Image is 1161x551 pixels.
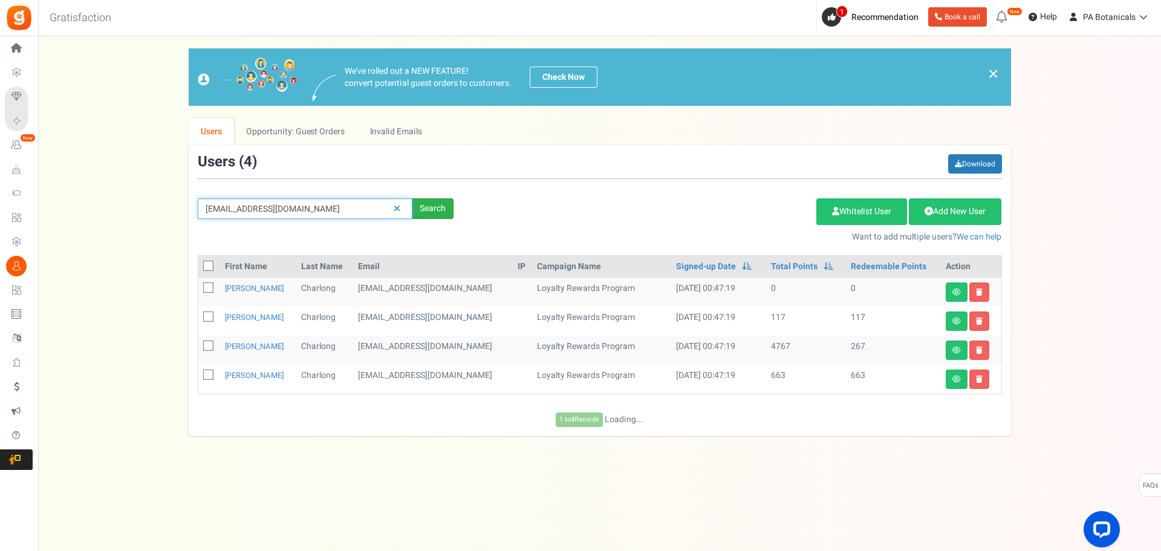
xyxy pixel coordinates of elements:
em: New [1007,7,1023,16]
th: First Name [220,256,296,278]
h3: Users ( ) [198,154,257,170]
td: [EMAIL_ADDRESS][DOMAIN_NAME] [353,278,513,307]
th: Last Name [296,256,353,278]
th: IP [513,256,532,278]
p: We've rolled out a NEW FEATURE! convert potential guest orders to customers. [345,65,512,90]
a: Opportunity: Guest Orders [234,118,357,145]
i: View details [952,376,961,383]
td: 0 [846,278,941,307]
a: Download [948,154,1002,174]
span: PA Botanicals [1083,11,1136,24]
td: 4767 [766,336,846,365]
i: Delete user [976,318,983,325]
i: Delete user [976,289,983,296]
p: Want to add multiple users? [472,231,1002,243]
td: [DATE] 00:47:19 [671,278,766,307]
td: Charlong [296,307,353,336]
td: 117 [846,307,941,336]
a: Whitelist User [816,198,907,225]
span: Loading... [605,413,643,426]
a: [PERSON_NAME] [225,282,284,294]
td: Charlong [296,365,353,394]
i: Delete user [976,376,983,383]
i: View details [952,347,961,354]
a: New [5,135,33,155]
a: We can help [957,230,1001,243]
td: 0 [766,278,846,307]
img: images [313,75,336,101]
a: Total Points [771,261,818,273]
th: Campaign Name [532,256,671,278]
a: Check Now [530,67,597,88]
td: customer [353,336,513,365]
span: Help [1037,11,1057,23]
td: Charlong [296,278,353,307]
span: Recommendation [851,11,919,24]
td: [DATE] 00:47:19 [671,336,766,365]
a: Invalid Emails [357,118,434,145]
span: FAQs [1142,474,1159,497]
a: Users [189,118,235,145]
a: [PERSON_NAME] [225,370,284,381]
td: 267 [846,336,941,365]
a: Redeemable Points [851,261,926,273]
a: Book a call [928,7,987,27]
td: [DATE] 00:47:19 [671,365,766,394]
td: Loyalty Rewards Program [532,307,671,336]
td: [EMAIL_ADDRESS][DOMAIN_NAME] [353,365,513,394]
th: Email [353,256,513,278]
a: Signed-up Date [676,261,736,273]
a: [PERSON_NAME] [225,311,284,323]
img: Gratisfaction [5,4,33,31]
i: Delete user [976,347,983,354]
div: Search [412,198,454,219]
i: View details [952,289,961,296]
td: Charlong [296,336,353,365]
td: 117 [766,307,846,336]
a: Add New User [909,198,1001,225]
td: 663 [846,365,941,394]
span: 1 [836,5,848,18]
td: Loyalty Rewards Program [532,336,671,365]
a: × [988,67,999,81]
span: 4 [244,151,252,172]
i: View details [952,318,961,325]
td: 663 [766,365,846,394]
th: Action [941,256,1001,278]
a: Help [1024,7,1062,27]
td: [DATE] 00:47:19 [671,307,766,336]
a: 1 Recommendation [822,7,923,27]
em: New [20,134,36,142]
h3: Gratisfaction [36,6,125,30]
input: Search by email or name [198,198,412,219]
a: [PERSON_NAME] [225,341,284,352]
td: [EMAIL_ADDRESS][DOMAIN_NAME] [353,307,513,336]
td: Loyalty Rewards Program [532,365,671,394]
a: Reset [388,198,406,220]
img: images [198,57,298,97]
td: Loyalty Rewards Program [532,278,671,307]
